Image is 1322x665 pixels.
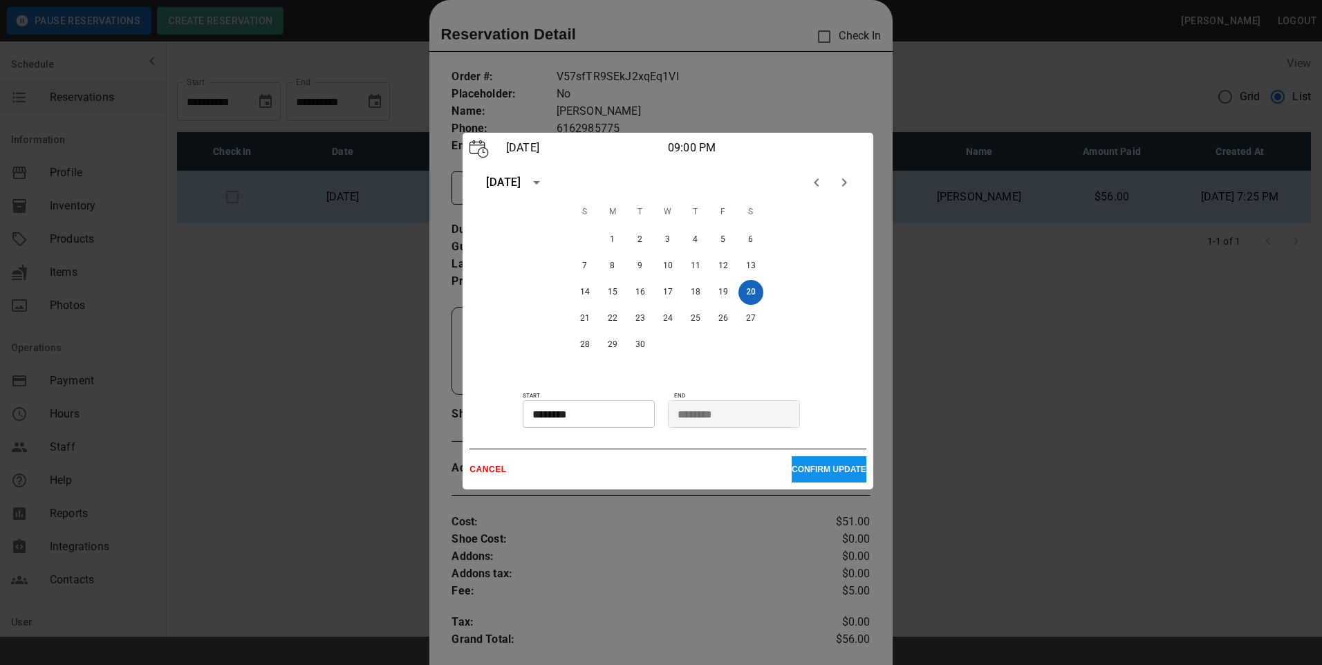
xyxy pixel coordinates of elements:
button: calendar view is open, switch to year view [525,171,548,194]
button: 13 [738,254,763,279]
button: 21 [572,306,597,331]
button: 20 [738,280,763,305]
button: 4 [683,227,708,252]
button: CONFIRM UPDATE [792,456,866,483]
button: 3 [655,227,680,252]
button: 24 [655,306,680,331]
button: 10 [655,254,680,279]
p: START [523,392,668,400]
span: Monday [600,198,625,226]
span: Friday [711,198,736,226]
button: 28 [572,332,597,357]
button: 19 [711,280,736,305]
button: Next month [830,169,858,196]
span: Thursday [683,198,708,226]
button: 9 [628,254,653,279]
p: 09:00 PM [668,140,833,156]
button: 16 [628,280,653,305]
button: 18 [683,280,708,305]
button: 26 [711,306,736,331]
span: Tuesday [628,198,653,226]
p: [DATE] [503,140,668,156]
button: 8 [600,254,625,279]
p: CANCEL [469,465,792,474]
button: 25 [683,306,708,331]
button: 12 [711,254,736,279]
button: 1 [600,227,625,252]
p: END [674,392,866,400]
button: 14 [572,280,597,305]
img: Vector [469,140,489,158]
span: Sunday [572,198,597,226]
button: 29 [600,332,625,357]
input: Choose time, selected time is 9:00 PM [523,400,645,428]
button: 7 [572,254,597,279]
span: Wednesday [655,198,680,226]
button: 22 [600,306,625,331]
p: CONFIRM UPDATE [792,465,866,474]
input: Choose time, selected time is 12:00 AM [668,400,790,428]
button: 5 [711,227,736,252]
button: 2 [628,227,653,252]
button: 15 [600,280,625,305]
button: 23 [628,306,653,331]
button: 30 [628,332,653,357]
button: 27 [738,306,763,331]
button: Previous month [803,169,830,196]
button: 11 [683,254,708,279]
button: 6 [738,227,763,252]
span: Saturday [738,198,763,226]
button: 17 [655,280,680,305]
div: [DATE] [486,174,521,191]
